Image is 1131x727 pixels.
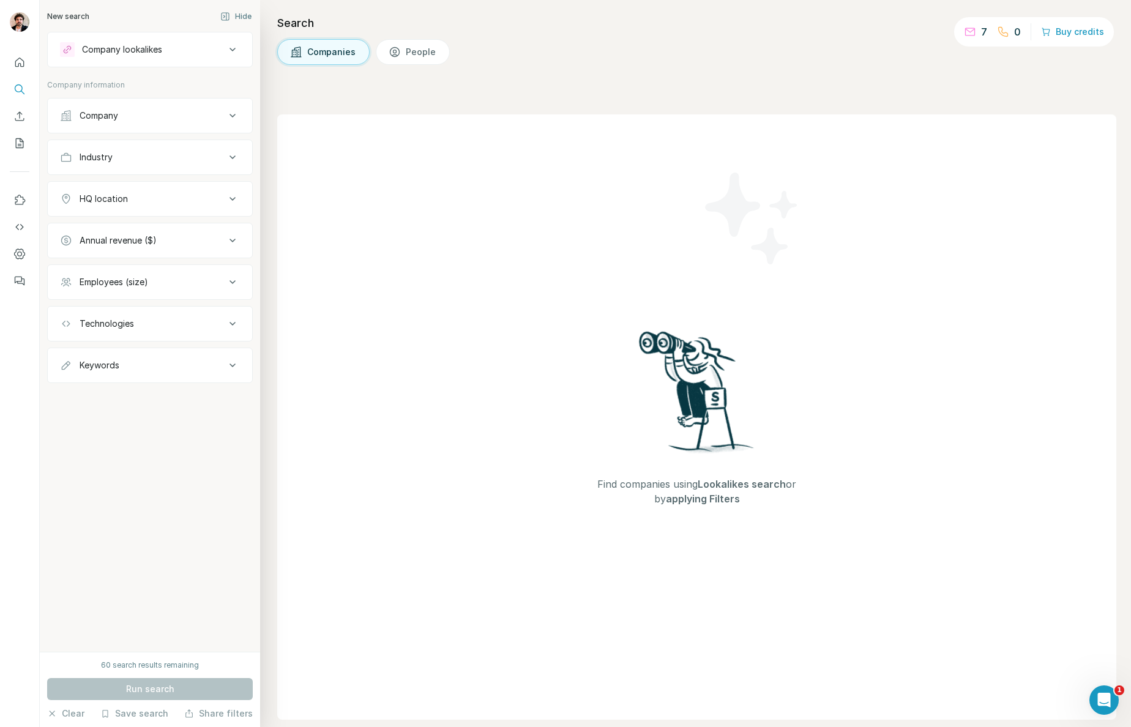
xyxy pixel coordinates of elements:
[1114,685,1124,695] span: 1
[100,707,168,720] button: Save search
[47,11,89,22] div: New search
[48,184,252,214] button: HQ location
[406,46,437,58] span: People
[587,477,807,506] span: Find companies using or by
[10,243,29,265] button: Dashboard
[47,80,253,91] p: Company information
[80,234,157,247] div: Annual revenue ($)
[10,78,29,100] button: Search
[10,132,29,154] button: My lists
[48,309,252,338] button: Technologies
[666,493,740,505] span: applying Filters
[48,143,252,172] button: Industry
[48,35,252,64] button: Company lookalikes
[101,660,199,671] div: 60 search results remaining
[1041,23,1104,40] button: Buy credits
[1014,24,1021,39] p: 0
[10,270,29,292] button: Feedback
[80,276,148,288] div: Employees (size)
[80,110,118,122] div: Company
[10,189,29,211] button: Use Surfe on LinkedIn
[80,359,119,371] div: Keywords
[80,318,134,330] div: Technologies
[48,101,252,130] button: Company
[697,163,807,274] img: Surfe Illustration - Stars
[981,24,987,39] p: 7
[10,51,29,73] button: Quick start
[82,43,162,56] div: Company lookalikes
[10,12,29,32] img: Avatar
[277,15,1116,32] h4: Search
[332,2,505,29] div: Upgrade plan for full access to Surfe
[1089,685,1119,715] iframe: Intercom live chat
[307,46,357,58] span: Companies
[10,216,29,238] button: Use Surfe API
[47,707,84,720] button: Clear
[48,351,252,380] button: Keywords
[184,707,253,720] button: Share filters
[698,478,786,490] span: Lookalikes search
[212,7,260,26] button: Hide
[633,328,761,464] img: Surfe Illustration - Woman searching with binoculars
[10,105,29,127] button: Enrich CSV
[48,226,252,255] button: Annual revenue ($)
[80,151,113,163] div: Industry
[80,193,128,205] div: HQ location
[48,267,252,297] button: Employees (size)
